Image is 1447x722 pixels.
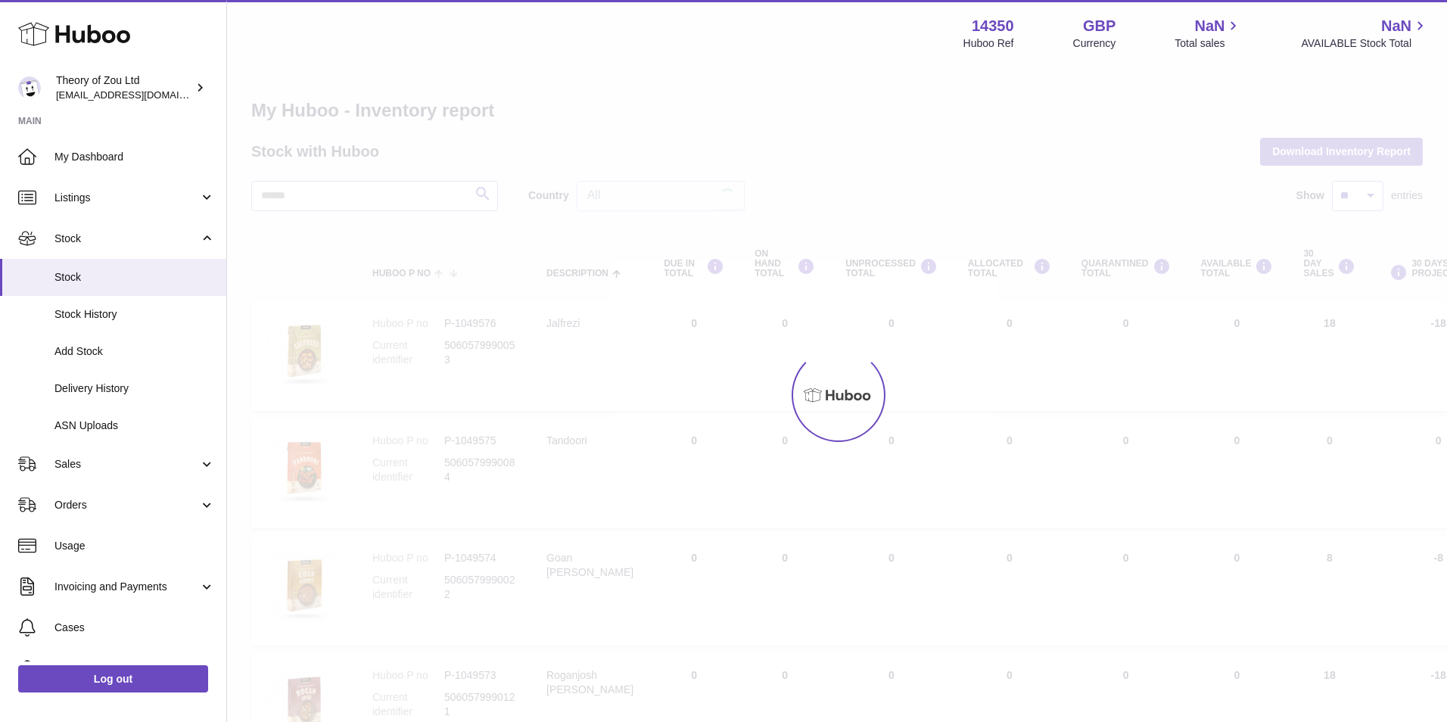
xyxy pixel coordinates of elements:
[54,150,215,164] span: My Dashboard
[54,498,199,512] span: Orders
[1301,36,1429,51] span: AVAILABLE Stock Total
[54,344,215,359] span: Add Stock
[54,580,199,594] span: Invoicing and Payments
[1301,16,1429,51] a: NaN AVAILABLE Stock Total
[18,665,208,692] a: Log out
[56,73,192,102] div: Theory of Zou Ltd
[1175,16,1242,51] a: NaN Total sales
[1381,16,1411,36] span: NaN
[54,307,215,322] span: Stock History
[56,89,222,101] span: [EMAIL_ADDRESS][DOMAIN_NAME]
[54,232,199,246] span: Stock
[54,191,199,205] span: Listings
[1194,16,1225,36] span: NaN
[1175,36,1242,51] span: Total sales
[972,16,1014,36] strong: 14350
[963,36,1014,51] div: Huboo Ref
[54,539,215,553] span: Usage
[18,76,41,99] img: internalAdmin-14350@internal.huboo.com
[54,457,199,471] span: Sales
[54,419,215,433] span: ASN Uploads
[54,270,215,285] span: Stock
[54,621,215,635] span: Cases
[1073,36,1116,51] div: Currency
[54,381,215,396] span: Delivery History
[1083,16,1116,36] strong: GBP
